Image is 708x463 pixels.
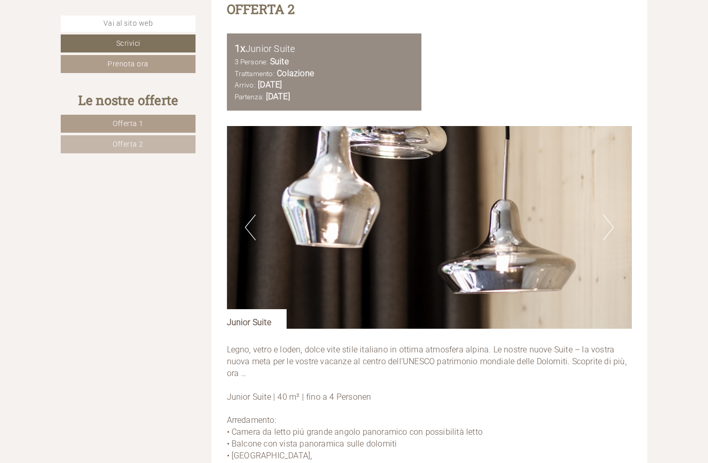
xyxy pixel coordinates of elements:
[227,126,632,329] img: image
[270,57,289,66] b: Suite
[16,30,159,39] div: Hotel Simpaty
[61,91,196,110] div: Le nostre offerte
[266,92,290,101] b: [DATE]
[603,215,614,240] button: Next
[235,42,245,55] b: 1x
[113,140,144,148] span: Offerta 2
[235,81,256,89] small: Arrivo:
[235,41,414,56] div: Junior Suite
[245,215,256,240] button: Previous
[61,34,196,52] a: Scrivici
[227,309,287,329] div: Junior Suite
[8,28,164,60] div: Buon giorno, come possiamo aiutarla?
[16,50,159,58] small: 20:54
[235,93,264,101] small: Partenza:
[357,271,406,289] button: Invia
[277,68,314,78] b: Colazione
[181,8,224,26] div: sabato
[235,69,275,78] small: Trattamento:
[61,55,196,73] a: Prenota ora
[258,80,282,90] b: [DATE]
[235,58,268,66] small: 3 Persone:
[113,119,144,128] span: Offerta 1
[61,15,196,32] a: Vai al sito web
